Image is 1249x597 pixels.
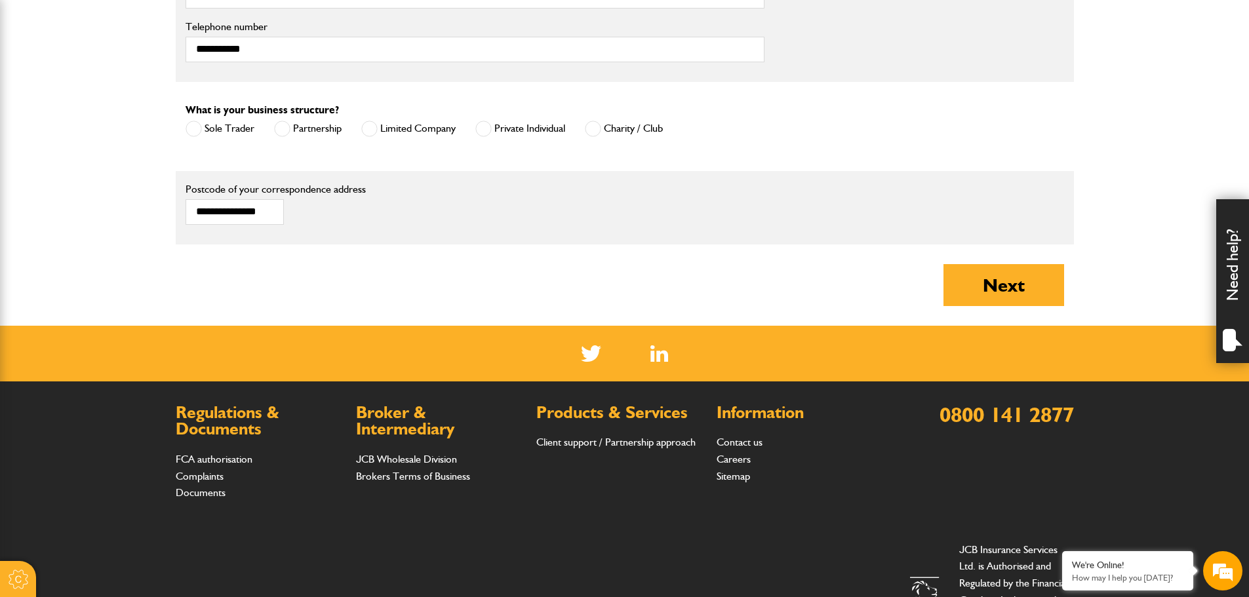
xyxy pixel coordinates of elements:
a: Careers [717,453,751,465]
a: JCB Wholesale Division [356,453,457,465]
label: Telephone number [186,22,764,32]
img: Twitter [581,345,601,362]
div: Need help? [1216,199,1249,363]
label: Private Individual [475,121,565,137]
h2: Information [717,404,884,421]
img: d_20077148190_company_1631870298795_20077148190 [22,73,55,91]
a: FCA authorisation [176,453,252,465]
a: Sitemap [717,470,750,482]
a: Brokers Terms of Business [356,470,470,482]
a: Contact us [717,436,763,448]
a: Complaints [176,470,224,482]
p: How may I help you today? [1072,573,1183,583]
em: Start Chat [178,404,238,421]
div: Minimize live chat window [215,7,247,38]
label: Postcode of your correspondence address [186,184,386,195]
a: Client support / Partnership approach [536,436,696,448]
label: Limited Company [361,121,456,137]
h2: Products & Services [536,404,704,421]
label: What is your business structure? [186,105,339,115]
a: Documents [176,486,226,499]
label: Sole Trader [186,121,254,137]
input: Enter your phone number [17,199,239,227]
h2: Broker & Intermediary [356,404,523,438]
label: Partnership [274,121,342,137]
div: Chat with us now [68,73,220,90]
a: LinkedIn [650,345,668,362]
label: Charity / Club [585,121,663,137]
div: We're Online! [1072,560,1183,571]
img: Linked In [650,345,668,362]
h2: Regulations & Documents [176,404,343,438]
textarea: Type your message and hit 'Enter' [17,237,239,393]
input: Enter your email address [17,160,239,189]
input: Enter your last name [17,121,239,150]
button: Next [943,264,1064,306]
a: 0800 141 2877 [940,402,1074,427]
